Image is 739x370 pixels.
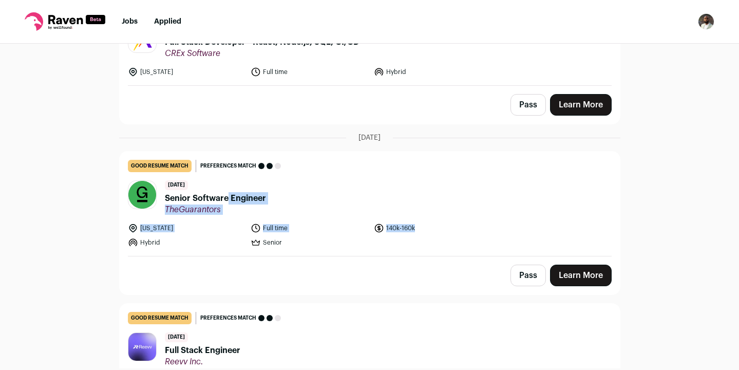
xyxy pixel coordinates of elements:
a: Applied [154,18,181,25]
span: CREx Software [165,48,359,59]
span: [DATE] [165,180,188,190]
span: Preferences match [200,313,256,323]
button: Pass [510,265,546,286]
div: good resume match [128,312,192,324]
a: good resume match Preferences match [DATE] Senior Software Engineer TheGuarantors [US_STATE] Full... [120,152,620,256]
a: Jobs [122,18,138,25]
span: [DATE] [358,133,381,143]
a: Learn More [550,94,612,116]
li: Hybrid [128,237,245,248]
span: Reevv Inc. [165,357,240,367]
div: good resume match [128,160,192,172]
button: Open dropdown [698,13,714,30]
img: 207641b398cfc9c7b504312de2bcf225a8252e74ca0677b3d95d5f7f16ea8e66.png [128,181,156,209]
span: [DATE] [165,332,188,342]
img: 6369429-medium_jpg [698,13,714,30]
li: 140k-160k [374,223,491,233]
li: Full time [251,223,368,233]
span: Full Stack Engineer [165,344,240,357]
li: Senior [251,237,368,248]
li: [US_STATE] [128,67,245,77]
button: Pass [510,94,546,116]
a: Learn More [550,265,612,286]
span: Preferences match [200,161,256,171]
li: Hybrid [374,67,491,77]
img: 10677318-1502d2446520f9ae91b77c3ca178ac28-medium_jpg.jpg [128,333,156,361]
span: Senior Software Engineer [165,192,266,205]
li: Full time [251,67,368,77]
li: [US_STATE] [128,223,245,233]
span: TheGuarantors [165,205,266,215]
